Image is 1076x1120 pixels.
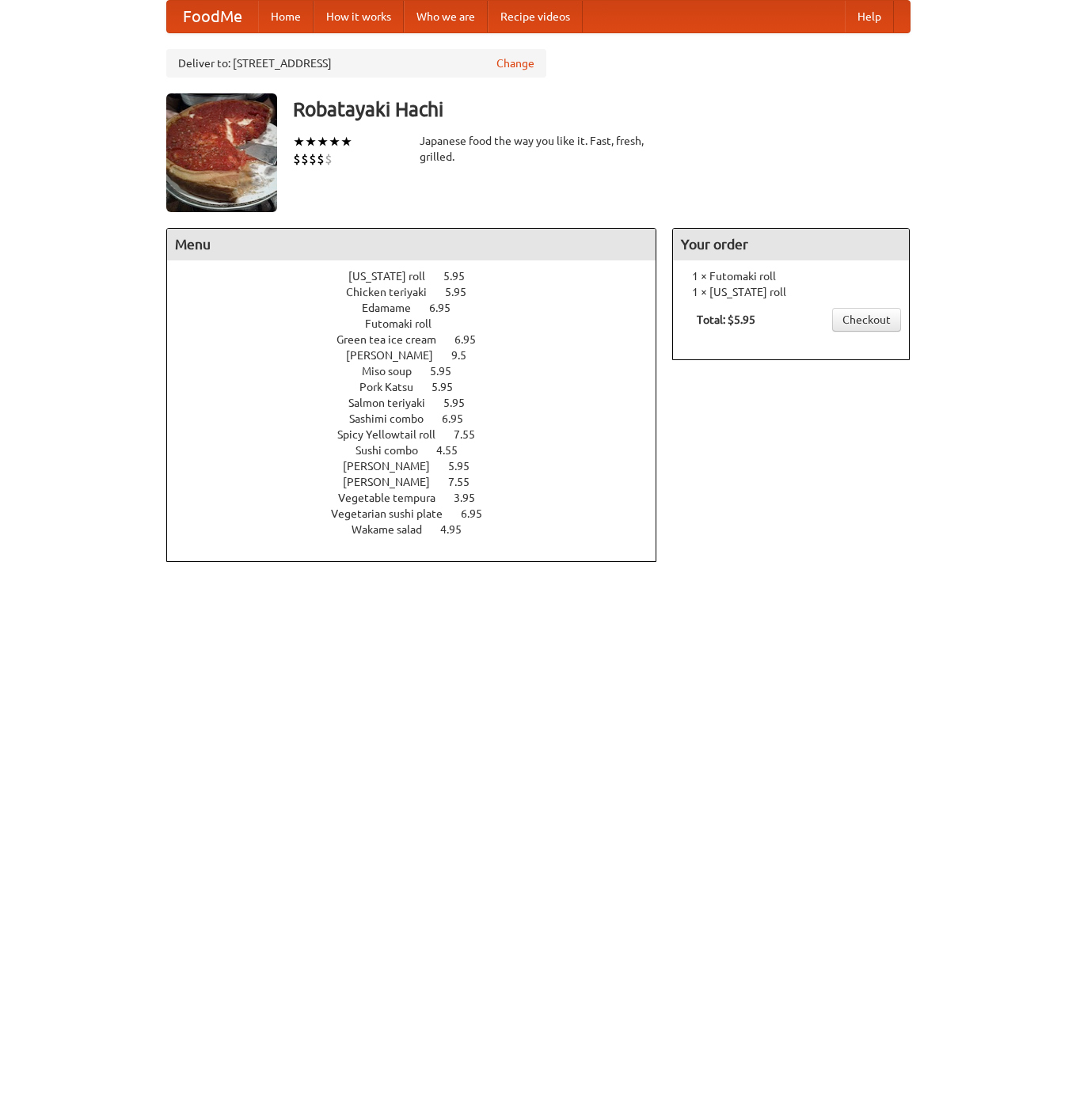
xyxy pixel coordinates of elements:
[166,49,546,78] div: Deliver to: [STREET_ADDRESS]
[258,1,314,32] a: Home
[338,492,451,504] span: Vegetable tempura
[348,270,441,283] span: [US_STATE] roll
[336,333,505,346] a: Green tea ice cream 6.95
[443,270,481,283] span: 5.95
[454,492,491,504] span: 3.95
[166,93,277,212] img: angular.jpg
[355,444,434,457] span: Sushi combo
[293,93,911,125] h3: Robatayaki Hachi
[343,460,446,473] span: [PERSON_NAME]
[359,381,482,393] a: Pork Katsu 5.95
[305,133,317,150] li: ★
[352,523,491,536] a: Wakame salad 4.95
[443,397,481,409] span: 5.95
[346,286,496,298] a: Chicken teriyaki 5.95
[317,133,329,150] li: ★
[331,507,458,520] span: Vegetarian sushi plate
[430,365,467,378] span: 5.95
[349,412,492,425] a: Sashimi combo 6.95
[343,460,499,473] a: [PERSON_NAME] 5.95
[336,333,452,346] span: Green tea ice cream
[429,302,466,314] span: 6.95
[697,313,755,326] b: Total: $5.95
[340,133,352,150] li: ★
[352,523,438,536] span: Wakame salad
[681,268,901,284] li: 1 × Futomaki roll
[451,349,482,362] span: 9.5
[346,349,449,362] span: [PERSON_NAME]
[329,133,340,150] li: ★
[454,333,492,346] span: 6.95
[496,55,534,71] a: Change
[365,317,477,330] a: Futomaki roll
[337,428,504,441] a: Spicy Yellowtail roll 7.55
[348,397,441,409] span: Salmon teriyaki
[167,229,656,260] h4: Menu
[293,150,301,168] li: $
[488,1,583,32] a: Recipe videos
[359,381,429,393] span: Pork Katsu
[365,317,447,330] span: Futomaki roll
[432,381,469,393] span: 5.95
[355,444,487,457] a: Sushi combo 4.55
[338,492,504,504] a: Vegetable tempura 3.95
[167,1,258,32] a: FoodMe
[362,365,428,378] span: Miso soup
[349,412,439,425] span: Sashimi combo
[445,286,482,298] span: 5.95
[346,286,443,298] span: Chicken teriyaki
[301,150,309,168] li: $
[348,270,494,283] a: [US_STATE] roll 5.95
[681,284,901,300] li: 1 × [US_STATE] roll
[832,308,901,332] a: Checkout
[440,523,477,536] span: 4.95
[293,133,305,150] li: ★
[331,507,511,520] a: Vegetarian sushi plate 6.95
[314,1,404,32] a: How it works
[362,302,480,314] a: Edamame 6.95
[454,428,491,441] span: 7.55
[673,229,909,260] h4: Your order
[845,1,894,32] a: Help
[343,476,446,488] span: [PERSON_NAME]
[436,444,473,457] span: 4.55
[337,428,451,441] span: Spicy Yellowtail roll
[346,349,496,362] a: [PERSON_NAME] 9.5
[325,150,333,168] li: $
[404,1,488,32] a: Who we are
[317,150,325,168] li: $
[348,397,494,409] a: Salmon teriyaki 5.95
[362,302,427,314] span: Edamame
[309,150,317,168] li: $
[343,476,499,488] a: [PERSON_NAME] 7.55
[448,476,485,488] span: 7.55
[442,412,479,425] span: 6.95
[461,507,498,520] span: 6.95
[448,460,485,473] span: 5.95
[362,365,481,378] a: Miso soup 5.95
[420,133,657,165] div: Japanese food the way you like it. Fast, fresh, grilled.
